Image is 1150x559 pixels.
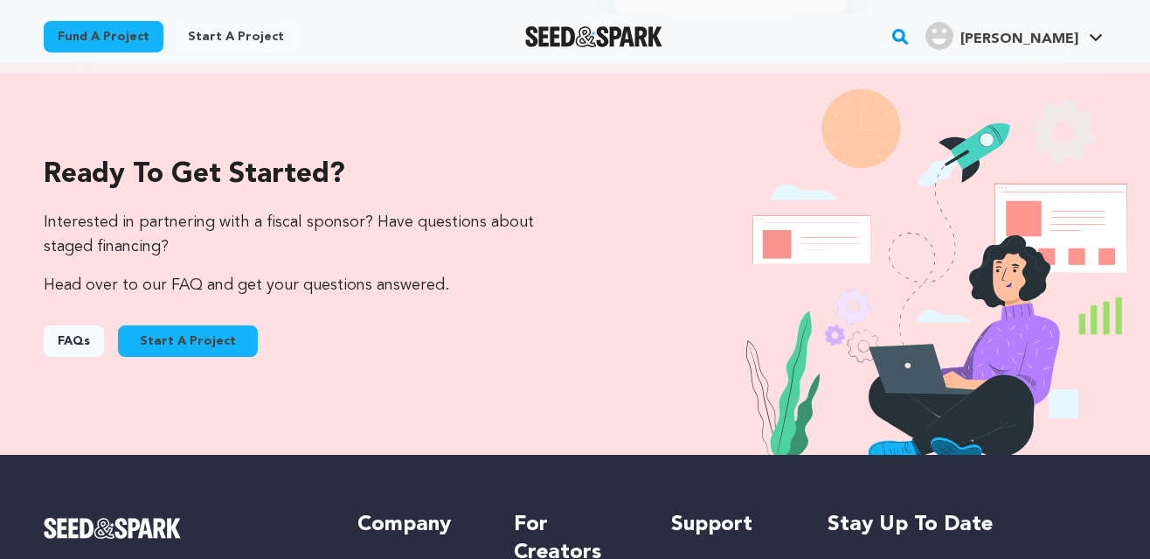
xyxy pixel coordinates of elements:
p: Ready to get started? [44,154,540,196]
p: Interested in partnering with a fiscal sponsor? Have questions about staged financing? [44,210,540,259]
img: Seed&Spark Logo [44,518,181,539]
a: Fund a project [44,21,163,52]
a: FAQs [44,325,104,357]
div: HAN C.'s Profile [925,22,1078,50]
a: Seed&Spark Homepage [525,26,662,47]
img: seedandspark start project illustration image [731,35,1150,455]
span: [PERSON_NAME] [960,32,1078,46]
img: Seed&Spark Logo Dark Mode [525,26,662,47]
a: Seed&Spark Homepage [44,518,322,539]
a: Start a project [174,21,298,52]
p: Head over to our FAQ and get your questions answered. [44,273,540,297]
img: user.png [925,22,953,50]
a: HAN C.'s Profile [922,18,1106,50]
h5: Company [357,511,479,539]
button: Start A Project [118,325,258,357]
h5: Stay up to date [828,511,1106,539]
span: HAN C.'s Profile [922,18,1106,55]
h5: Support [671,511,793,539]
